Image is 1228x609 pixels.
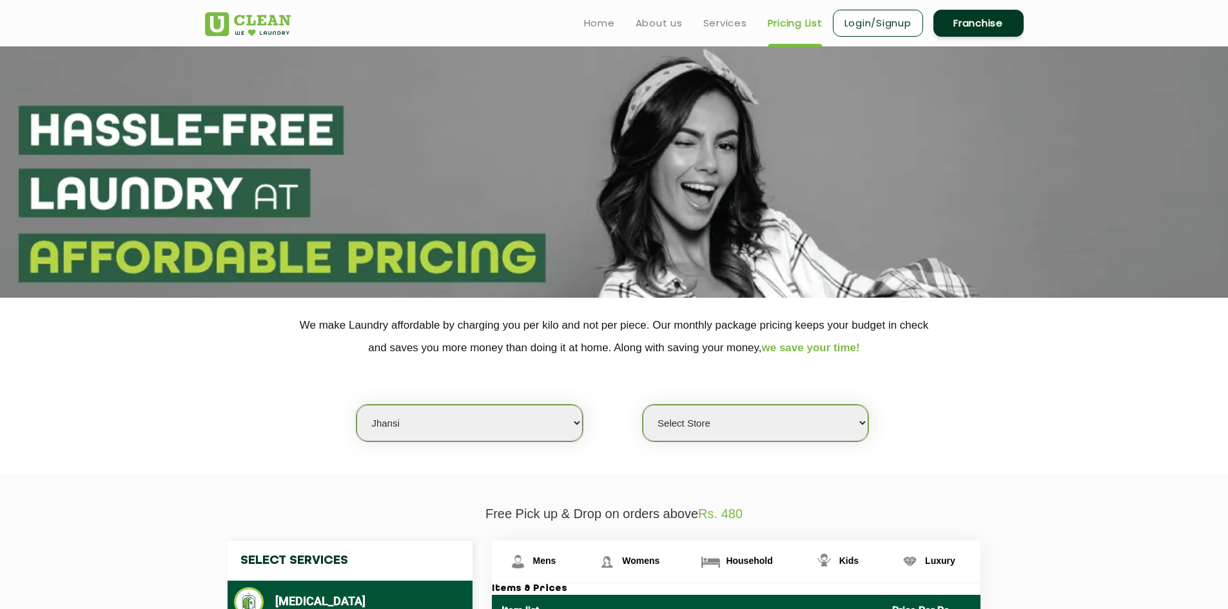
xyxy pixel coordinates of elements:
[228,541,473,581] h4: Select Services
[492,583,980,595] h3: Items & Prices
[205,314,1024,359] p: We make Laundry affordable by charging you per kilo and not per piece. Our monthly package pricin...
[205,12,291,36] img: UClean Laundry and Dry Cleaning
[507,550,529,573] img: Mens
[925,556,955,566] span: Luxury
[768,15,823,31] a: Pricing List
[205,507,1024,521] p: Free Pick up & Drop on orders above
[533,556,556,566] span: Mens
[899,550,921,573] img: Luxury
[596,550,618,573] img: Womens
[833,10,923,37] a: Login/Signup
[762,342,860,354] span: we save your time!
[839,556,859,566] span: Kids
[636,15,683,31] a: About us
[933,10,1024,37] a: Franchise
[698,507,743,521] span: Rs. 480
[622,556,659,566] span: Womens
[813,550,835,573] img: Kids
[726,556,772,566] span: Household
[703,15,747,31] a: Services
[699,550,722,573] img: Household
[584,15,615,31] a: Home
